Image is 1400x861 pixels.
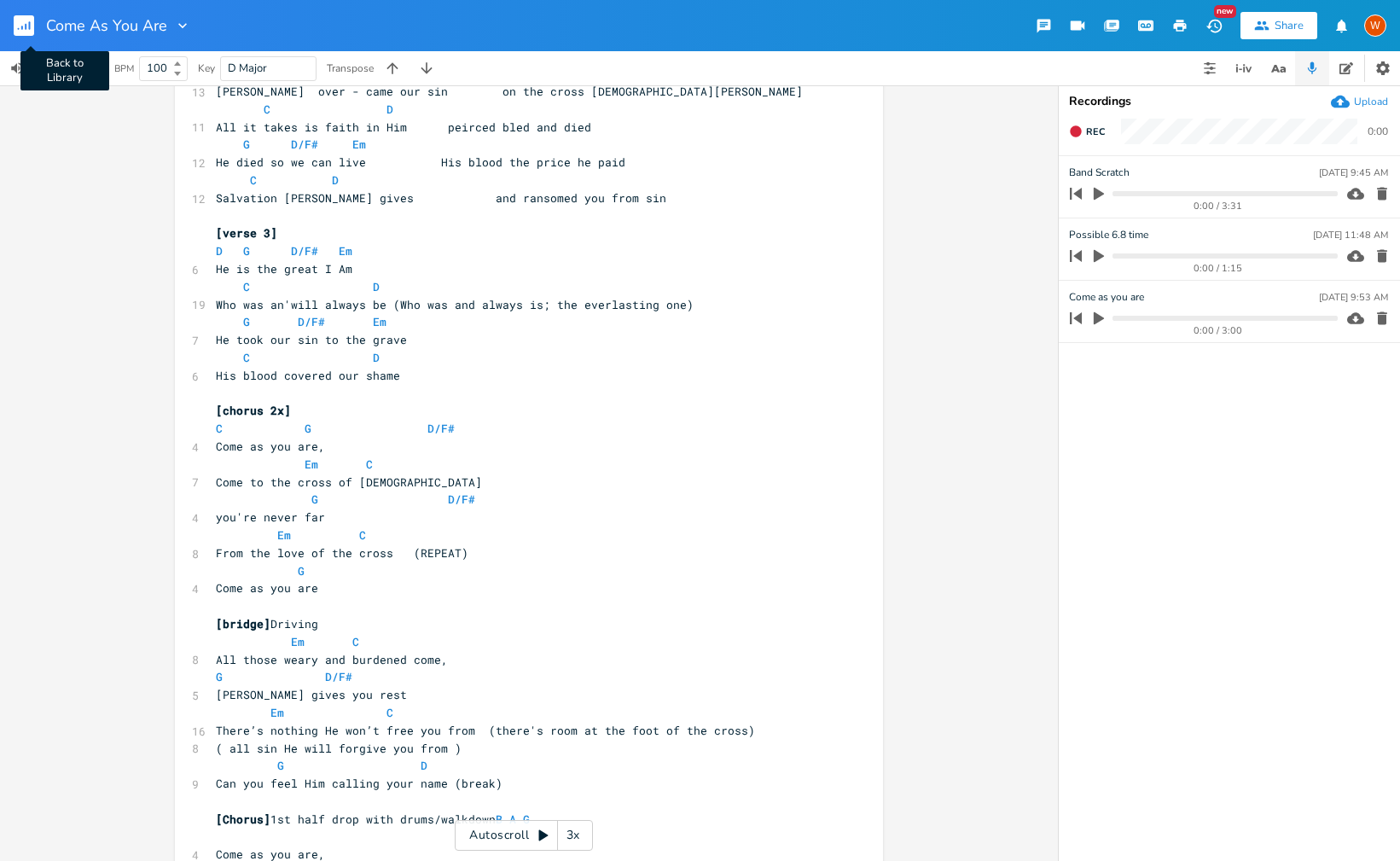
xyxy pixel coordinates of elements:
span: D/F# [291,243,318,259]
span: D/F# [448,492,475,507]
div: BPM [114,64,134,73]
span: [bridge] [216,616,270,631]
div: 0:00 / 3:31 [1099,201,1338,211]
span: He died so we can live His blood the price he paid [216,154,625,170]
span: Em [270,705,284,720]
div: Transpose [327,63,374,73]
span: D Major [228,61,267,76]
div: New [1214,5,1236,18]
span: D [386,102,393,117]
span: C [366,457,373,472]
span: C [264,102,270,117]
div: [DATE] 9:45 AM [1319,168,1388,177]
div: Autoscroll [455,820,593,851]
div: 0:00 / 1:15 [1099,264,1338,273]
span: Come as you are [216,580,318,596]
div: [DATE] 11:48 AM [1313,230,1388,240]
span: [PERSON_NAME] gives you rest [216,687,407,702]
span: Em [339,243,352,259]
span: Who was an'will always be (Who was and always is; the everlasting one) [216,297,694,312]
span: Come as you are, [216,439,325,454]
span: Em [305,457,318,472]
span: Come as you are [1069,289,1144,305]
div: Upload [1354,95,1388,108]
span: C [250,172,257,188]
span: D/F# [298,314,325,329]
span: D/F# [325,669,352,684]
span: C [243,350,250,365]
span: Can you feel Him calling your name (break) [216,776,502,791]
span: He is the great I Am [216,261,352,276]
span: D/F# [291,137,318,152]
span: Driving [216,616,318,631]
span: G [523,812,530,827]
span: D [216,243,223,259]
div: Recordings [1069,96,1390,108]
span: G [243,314,250,329]
span: G [243,137,250,152]
span: [verse 3] [216,225,277,241]
div: 0:00 / 3:00 [1099,326,1338,335]
span: [PERSON_NAME] over - came our sin on the cross [DEMOGRAPHIC_DATA][PERSON_NAME] [216,84,803,99]
button: W [1364,6,1386,45]
span: All it takes is faith in Him peirced bled and died [216,119,591,135]
span: C [352,634,359,649]
span: D [373,350,380,365]
span: All those weary and burdened come, [216,652,448,667]
span: D/F# [427,421,455,436]
span: Come As You Are [46,18,167,33]
span: Rec [1086,125,1105,138]
span: A [509,812,516,827]
span: He took our sin to the grave [216,332,407,347]
span: C [359,527,366,543]
span: G [277,758,284,773]
span: From the love of the cross (REPEAT) [216,545,468,561]
span: Band Scratch [1069,165,1130,181]
div: 0:00 [1368,126,1388,137]
span: C [386,705,393,720]
button: Rec [1062,118,1112,145]
span: Em [277,527,291,543]
span: [Chorus] [216,812,270,827]
button: Back to Library [14,5,48,46]
span: His blood covered our shame [216,368,400,383]
span: G [305,421,311,436]
span: ( all sin He will forgive you from ) [216,741,462,756]
button: Upload [1331,92,1388,111]
button: New [1197,10,1231,41]
div: 3x [558,820,589,851]
span: Em [291,634,305,649]
button: Share [1240,12,1317,39]
span: Em [373,314,386,329]
span: Possible 6.8 time [1069,227,1148,243]
span: G [243,243,250,259]
span: [chorus 2x] [216,403,291,418]
div: Share [1275,18,1304,33]
span: G [216,669,223,684]
div: Worship Pastor [1364,15,1386,37]
span: C [243,279,250,294]
span: D [373,279,380,294]
span: Em [352,137,366,152]
span: Salvation [PERSON_NAME] gives and ransomed you from sin [216,190,666,206]
span: 1st half drop with drums/walkdown [216,812,530,827]
span: you're never far [216,509,325,525]
span: G [311,492,318,507]
span: C [216,421,223,436]
span: D [332,172,339,188]
span: Come to the cross of [DEMOGRAPHIC_DATA] [216,474,482,490]
span: B [496,812,502,827]
span: D [421,758,427,773]
span: There’s nothing He won’t free you from (there's room at the foot of the cross) [216,723,755,738]
div: [DATE] 9:53 AM [1319,293,1388,302]
div: Key [198,63,215,73]
span: G [298,563,305,579]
